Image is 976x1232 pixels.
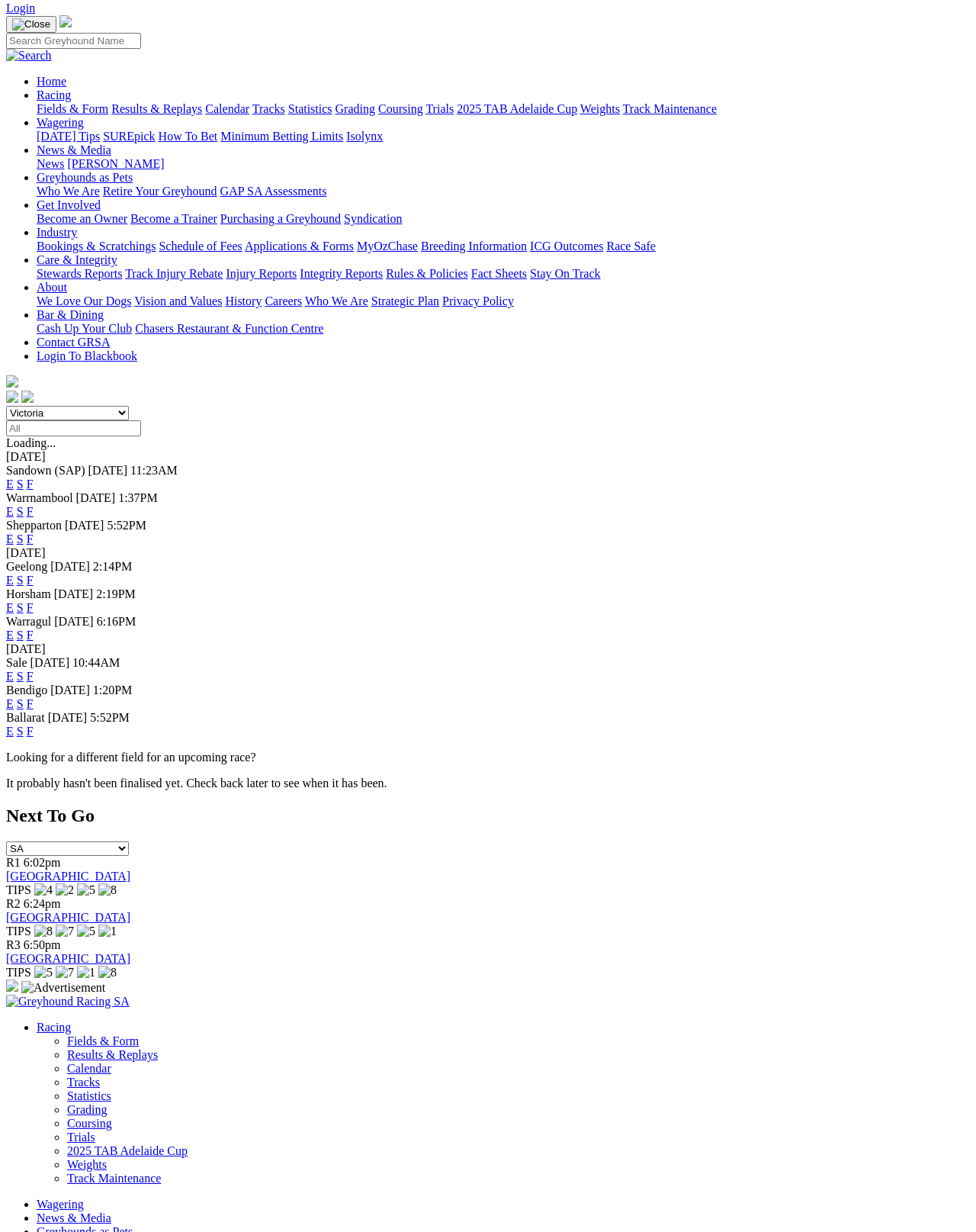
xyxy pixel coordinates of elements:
[6,16,56,33] button: Toggle navigation
[305,294,368,307] a: Who We Are
[27,505,34,518] a: F
[37,75,66,88] a: Home
[88,464,128,477] span: [DATE]
[344,212,402,225] a: Syndication
[37,130,100,143] a: [DATE] Tips
[37,294,970,308] div: About
[17,725,24,738] a: S
[6,391,18,403] img: facebook.svg
[442,294,514,307] a: Privacy Policy
[335,102,375,115] a: Grading
[37,281,67,294] a: About
[37,185,970,198] div: Greyhounds as Pets
[17,478,24,491] a: S
[67,1144,188,1157] a: 2025 TAB Adelaide Cup
[67,157,164,170] a: [PERSON_NAME]
[30,656,70,669] span: [DATE]
[67,1062,111,1075] a: Calendar
[72,656,120,669] span: 10:44AM
[67,1117,112,1130] a: Coursing
[300,267,383,280] a: Integrity Reports
[6,2,35,14] a: Login
[252,102,285,115] a: Tracks
[21,981,105,995] img: Advertisement
[27,629,34,642] a: F
[6,574,14,587] a: E
[6,464,85,477] span: Sandown (SAP)
[6,491,73,504] span: Warrnambool
[98,883,117,897] img: 8
[90,711,130,724] span: 5:52PM
[134,294,222,307] a: Vision and Values
[357,240,418,253] a: MyOzChase
[425,102,454,115] a: Trials
[77,883,95,897] img: 5
[6,587,51,600] span: Horsham
[6,546,970,560] div: [DATE]
[471,267,527,280] a: Fact Sheets
[6,897,21,910] span: R2
[346,130,383,143] a: Isolynx
[135,322,323,335] a: Chasers Restaurant & Function Centre
[6,870,130,883] a: [GEOGRAPHIC_DATA]
[93,560,133,573] span: 2:14PM
[17,505,24,518] a: S
[37,1198,84,1211] a: Wagering
[220,185,327,198] a: GAP SA Assessments
[50,560,90,573] span: [DATE]
[59,15,72,27] img: logo-grsa-white.png
[6,33,141,49] input: Search
[6,375,18,388] img: logo-grsa-white.png
[34,925,53,938] img: 8
[17,601,24,614] a: S
[265,294,302,307] a: Careers
[205,102,249,115] a: Calendar
[37,349,137,362] a: Login To Blackbook
[421,240,527,253] a: Breeding Information
[225,294,262,307] a: History
[125,267,223,280] a: Track Injury Rebate
[21,391,34,403] img: twitter.svg
[6,966,31,979] span: TIPS
[24,938,61,951] span: 6:50pm
[220,212,341,225] a: Purchasing a Greyhound
[27,670,34,683] a: F
[118,491,158,504] span: 1:37PM
[56,966,74,979] img: 7
[159,130,218,143] a: How To Bet
[288,102,332,115] a: Statistics
[37,143,111,156] a: News & Media
[37,226,77,239] a: Industry
[50,684,90,696] span: [DATE]
[37,102,108,115] a: Fields & Form
[6,560,47,573] span: Geelong
[371,294,439,307] a: Strategic Plan
[56,925,74,938] img: 7
[6,420,141,436] input: Select date
[37,88,71,101] a: Racing
[56,883,74,897] img: 2
[17,574,24,587] a: S
[6,478,14,491] a: E
[6,979,18,992] img: 15187_Greyhounds_GreysPlayCentral_Resize_SA_WebsiteBanner_300x115_2025.jpg
[27,697,34,710] a: F
[530,240,603,253] a: ICG Outcomes
[27,478,34,491] a: F
[6,436,56,449] span: Loading...
[37,212,970,226] div: Get Involved
[12,18,50,31] img: Close
[623,102,717,115] a: Track Maintenance
[6,777,387,790] partial: It probably hasn't been finalised yet. Check back later to see when it has been.
[34,883,53,897] img: 4
[6,911,130,924] a: [GEOGRAPHIC_DATA]
[103,185,217,198] a: Retire Your Greyhound
[130,212,217,225] a: Become a Trainer
[6,751,970,764] p: Looking for a different field for an upcoming race?
[96,587,136,600] span: 2:19PM
[37,253,117,266] a: Care & Integrity
[6,505,14,518] a: E
[27,725,34,738] a: F
[37,102,970,116] div: Racing
[6,711,45,724] span: Ballarat
[27,532,34,545] a: F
